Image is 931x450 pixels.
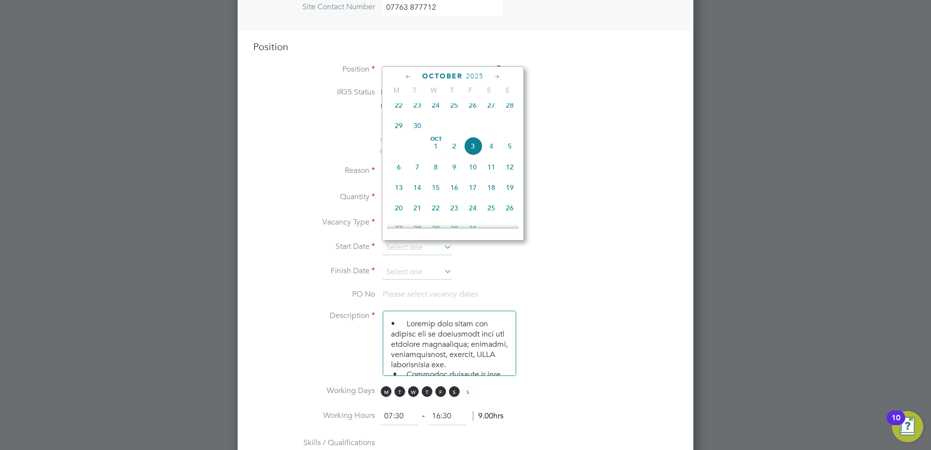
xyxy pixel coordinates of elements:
[892,411,923,442] button: Open Resource Center, 10 new notifications
[387,86,406,94] span: M
[464,96,482,114] span: 26
[427,96,445,114] span: 24
[383,241,452,255] input: Select one
[464,178,482,197] span: 17
[253,64,375,75] label: Position
[482,96,501,114] span: 27
[427,137,445,155] span: 1
[501,158,519,176] span: 12
[253,386,375,396] label: Working Days
[445,137,464,155] span: 2
[464,219,482,238] span: 31
[253,87,375,97] label: IR35 Status
[381,103,470,110] strong: Status Determination Statement
[427,199,445,217] span: 22
[464,199,482,217] span: 24
[445,219,464,238] span: 30
[501,96,519,114] span: 28
[445,199,464,217] span: 23
[482,158,501,176] span: 11
[435,386,446,397] span: F
[390,178,408,197] span: 13
[253,242,375,252] label: Start Date
[422,72,463,80] span: October
[449,386,460,397] span: S
[482,137,501,155] span: 4
[408,116,427,135] span: 30
[381,87,419,96] span: Inside IR35
[408,199,427,217] span: 21
[501,137,519,155] span: 5
[253,411,375,421] label: Working Hours
[408,96,427,114] span: 23
[253,311,375,321] label: Description
[253,192,375,202] label: Quantity
[422,386,432,397] span: T
[380,137,511,154] span: The status determination for this position can be updated after creating the vacancy
[390,199,408,217] span: 20
[445,96,464,114] span: 25
[253,166,375,176] label: Reason
[253,438,375,448] label: Skills / Qualifications
[427,137,445,142] span: Oct
[253,2,375,12] label: Site Contact Number
[445,178,464,197] span: 16
[443,86,461,94] span: T
[381,386,391,397] span: M
[420,411,427,421] span: ‐
[482,199,501,217] span: 25
[253,40,678,53] h3: Position
[463,386,473,397] span: S
[383,63,503,77] input: Search for...
[892,418,900,431] div: 10
[427,158,445,176] span: 8
[253,289,375,300] label: PO No
[408,219,427,238] span: 28
[501,178,519,197] span: 19
[406,86,424,94] span: T
[424,86,443,94] span: W
[498,86,517,94] span: S
[445,158,464,176] span: 9
[466,72,484,80] span: 2025
[480,86,498,94] span: S
[408,158,427,176] span: 7
[383,289,478,299] span: Please select vacancy dates
[482,178,501,197] span: 18
[427,178,445,197] span: 15
[253,217,375,227] label: Vacancy Type
[390,116,408,135] span: 29
[464,158,482,176] span: 10
[408,386,419,397] span: W
[394,386,405,397] span: T
[390,96,408,114] span: 22
[473,411,503,421] span: 9.00hrs
[253,266,375,276] label: Finish Date
[383,265,452,280] input: Select one
[427,219,445,238] span: 29
[501,199,519,217] span: 26
[390,219,408,238] span: 27
[464,137,482,155] span: 3
[381,408,418,425] input: 08:00
[461,86,480,94] span: F
[428,408,466,425] input: 17:00
[408,178,427,197] span: 14
[390,158,408,176] span: 6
